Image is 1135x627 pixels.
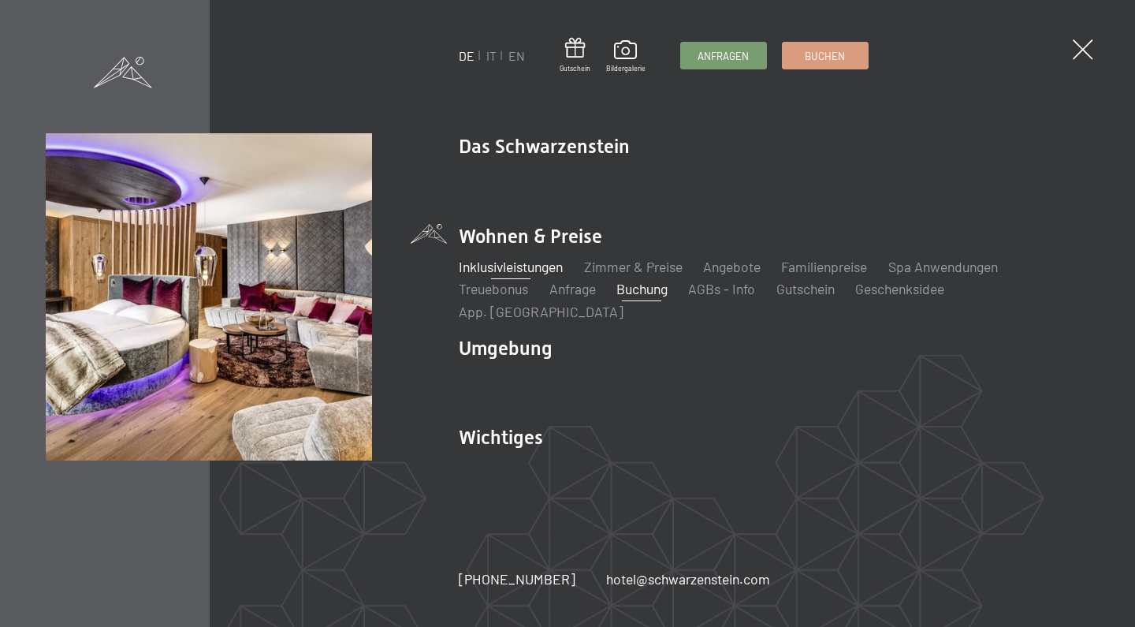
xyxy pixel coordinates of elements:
span: Anfragen [698,49,749,63]
a: Geschenksidee [855,280,944,297]
a: Anfragen [681,43,766,69]
a: AGBs - Info [688,280,755,297]
span: Bildergalerie [606,64,646,73]
a: EN [508,48,525,63]
a: Inklusivleistungen [459,258,563,275]
a: IT [486,48,497,63]
span: Buchen [805,49,845,63]
a: Gutschein [776,280,835,297]
a: Gutschein [560,38,590,73]
span: Gutschein [560,64,590,73]
a: hotel@schwarzenstein.com [606,569,770,589]
a: Treuebonus [459,280,528,297]
a: Anfrage [549,280,596,297]
a: Zimmer & Preise [584,258,683,275]
a: [PHONE_NUMBER] [459,569,575,589]
a: Buchen [783,43,868,69]
a: Angebote [703,258,761,275]
a: Bildergalerie [606,40,646,73]
a: Familienpreise [781,258,867,275]
a: Spa Anwendungen [888,258,998,275]
a: Buchung [616,280,668,297]
a: App. [GEOGRAPHIC_DATA] [459,303,623,320]
a: DE [459,48,474,63]
span: [PHONE_NUMBER] [459,570,575,588]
